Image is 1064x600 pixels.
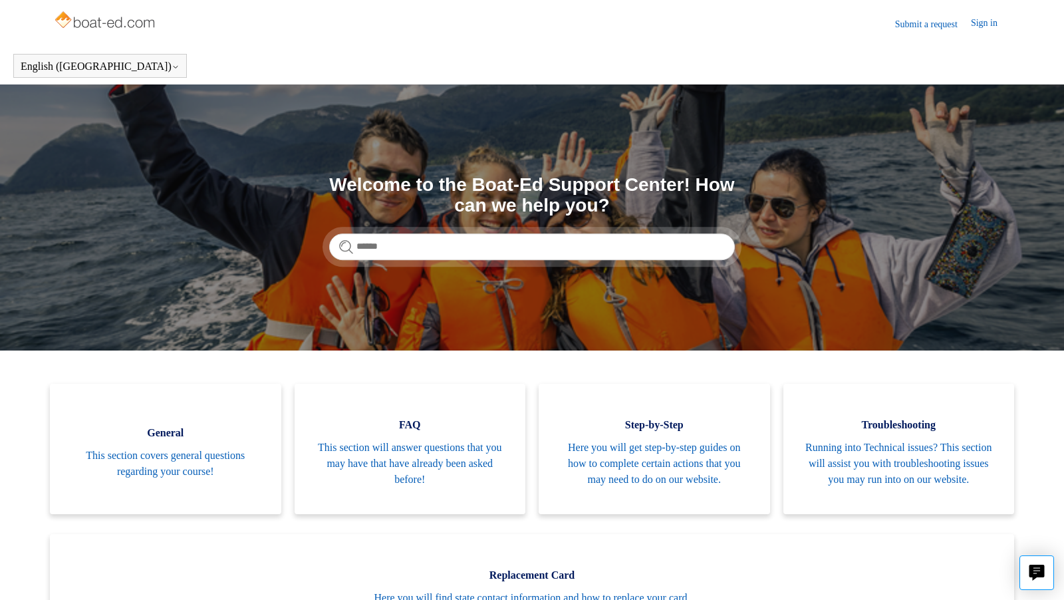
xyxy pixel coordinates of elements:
span: FAQ [315,417,506,433]
a: Sign in [971,16,1011,32]
span: This section will answer questions that you may have that have already been asked before! [315,440,506,488]
a: Submit a request [895,17,971,31]
span: Replacement Card [70,567,994,583]
span: This section covers general questions regarding your course! [70,448,261,480]
a: Step-by-Step Here you will get step-by-step guides on how to complete certain actions that you ma... [539,384,770,514]
a: FAQ This section will answer questions that you may have that have already been asked before! [295,384,526,514]
span: Running into Technical issues? This section will assist you with troubleshooting issues you may r... [803,440,995,488]
h1: Welcome to the Boat-Ed Support Center! How can we help you? [329,175,735,216]
span: Here you will get step-by-step guides on how to complete certain actions that you may need to do ... [559,440,750,488]
button: English ([GEOGRAPHIC_DATA]) [21,61,180,73]
img: Boat-Ed Help Center home page [53,8,159,35]
input: Search [329,233,735,260]
button: Live chat [1019,555,1054,590]
span: Troubleshooting [803,417,995,433]
a: Troubleshooting Running into Technical issues? This section will assist you with troubleshooting ... [783,384,1015,514]
a: General This section covers general questions regarding your course! [50,384,281,514]
span: General [70,425,261,441]
span: Step-by-Step [559,417,750,433]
